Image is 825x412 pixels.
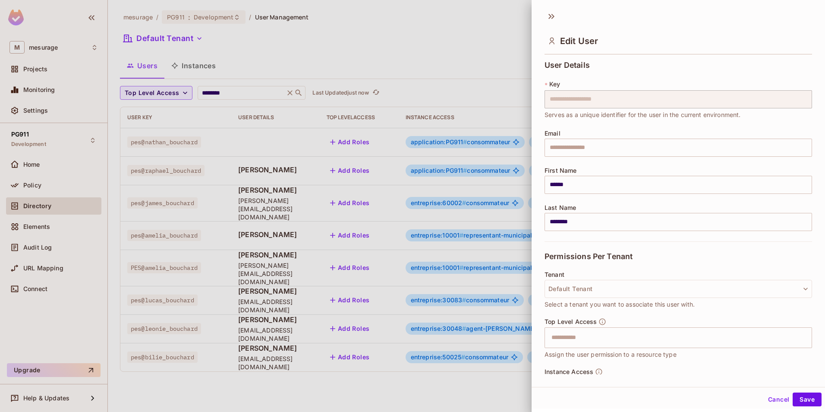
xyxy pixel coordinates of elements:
span: Serves as a unique identifier for the user in the current environment. [545,110,741,120]
button: Open [807,336,809,338]
span: User Details [545,61,590,70]
span: Key [549,81,560,88]
span: Select a tenant you want to associate this user with. [545,300,695,309]
span: Last Name [545,204,576,211]
span: First Name [545,167,577,174]
span: Tenant [545,271,564,278]
button: Default Tenant [545,280,812,298]
span: Instance Access [545,368,593,375]
button: Cancel [765,393,793,406]
span: Permissions Per Tenant [545,252,633,261]
span: Edit User [560,36,598,46]
span: Assign the user permission to a resource type [545,350,677,359]
span: Email [545,130,560,137]
span: Top Level Access [545,318,597,325]
button: Save [793,393,822,406]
